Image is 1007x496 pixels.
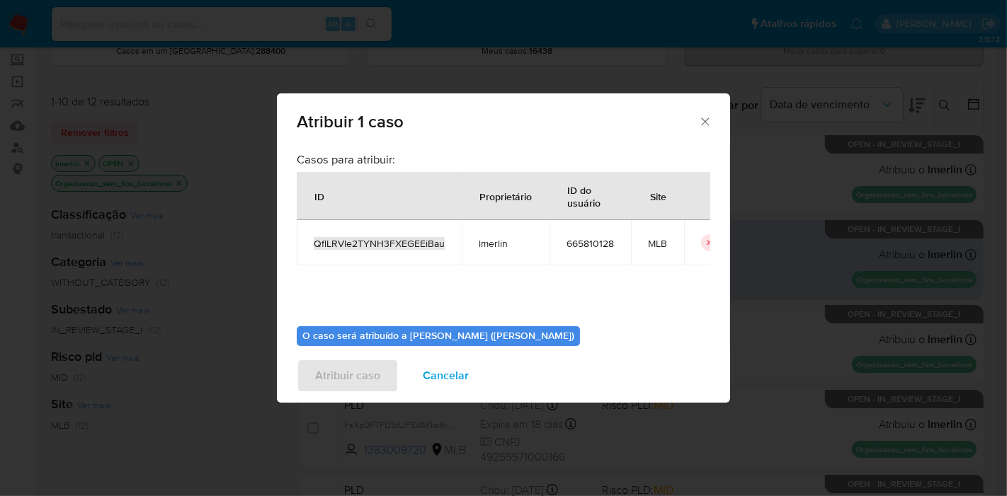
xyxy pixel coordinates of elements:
[302,328,574,342] b: O caso será atribuído a [PERSON_NAME] ([PERSON_NAME])
[698,115,711,127] button: Fechar a janela
[297,152,710,166] h3: Casos para atribuir:
[633,179,683,213] div: Site
[404,359,487,393] button: Cancelar
[479,237,533,250] span: lmerlin
[701,234,718,251] button: icon-button
[648,237,667,250] span: MLB
[297,113,698,130] span: Atribuir 1 caso
[567,237,614,250] span: 665810128
[297,179,341,213] div: ID
[550,173,630,219] div: ID do usuário
[314,237,445,250] span: QflLRVIe2TYNH3FXEGEEiBau
[462,179,549,213] div: Proprietário
[277,93,730,403] div: assign-modal
[423,360,469,391] span: Cancelar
